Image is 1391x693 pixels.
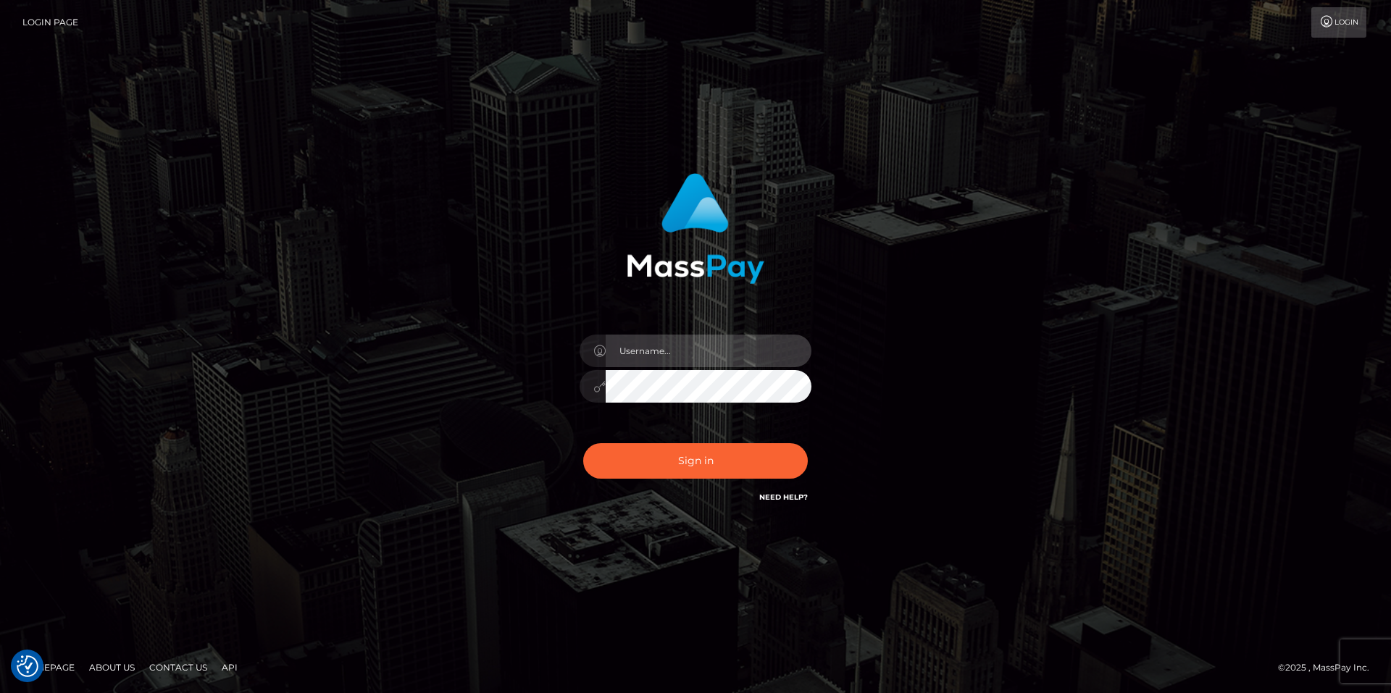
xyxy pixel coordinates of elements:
[83,656,141,679] a: About Us
[583,443,808,479] button: Sign in
[17,655,38,677] img: Revisit consent button
[16,656,80,679] a: Homepage
[22,7,78,38] a: Login Page
[143,656,213,679] a: Contact Us
[1311,7,1366,38] a: Login
[17,655,38,677] button: Consent Preferences
[1278,660,1380,676] div: © 2025 , MassPay Inc.
[216,656,243,679] a: API
[627,173,764,284] img: MassPay Login
[606,335,811,367] input: Username...
[759,492,808,502] a: Need Help?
